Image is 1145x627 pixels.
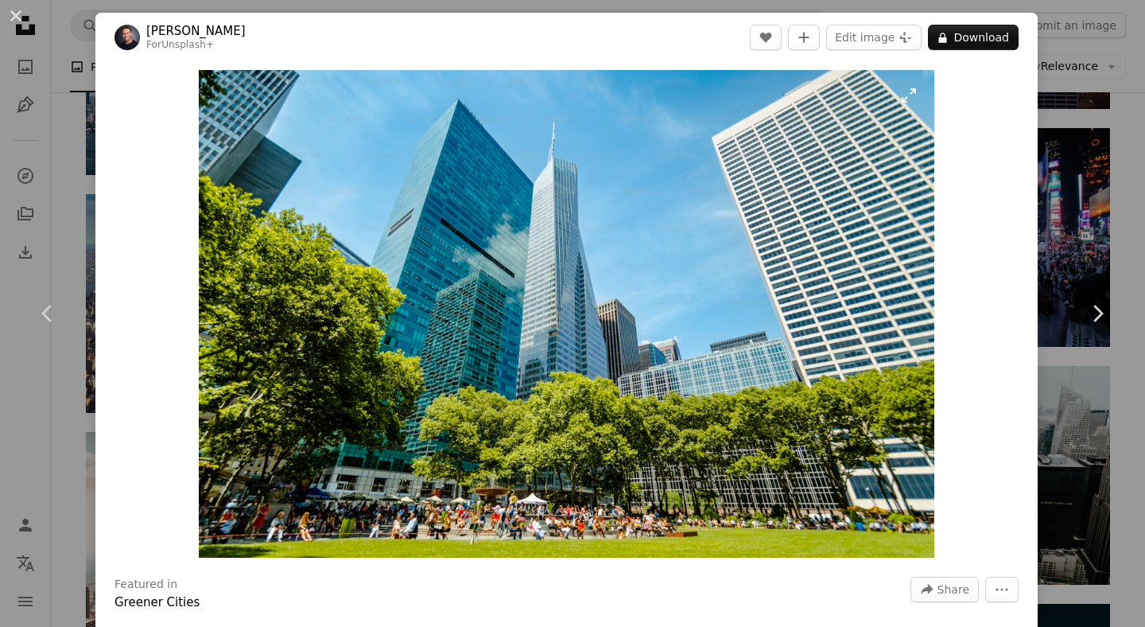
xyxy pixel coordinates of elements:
button: Download [928,25,1019,50]
button: More Actions [985,577,1019,602]
a: Unsplash+ [161,39,214,50]
div: For [146,39,246,52]
img: Go to Chris Czermak's profile [114,25,140,50]
a: Next [1050,237,1145,390]
img: a group of people sitting on a lush green park next to tall buildings [199,70,935,558]
button: Add to Collection [788,25,820,50]
h3: Featured in [114,577,177,593]
a: Greener Cities [114,595,200,609]
button: Like [750,25,782,50]
button: Edit image [826,25,922,50]
button: Share this image [910,577,979,602]
a: [PERSON_NAME] [146,23,246,39]
button: Zoom in on this image [199,70,935,558]
span: Share [937,578,969,602]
